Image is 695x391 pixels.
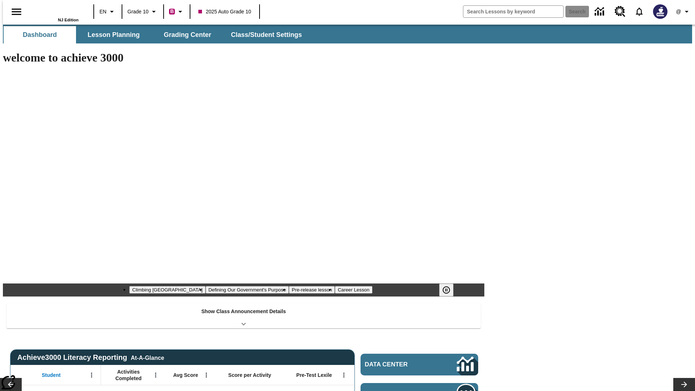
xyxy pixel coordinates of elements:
[127,8,148,16] span: Grade 10
[296,372,332,378] span: Pre-Test Lexile
[335,286,372,294] button: Slide 4 Career Lesson
[672,5,695,18] button: Profile/Settings
[129,286,205,294] button: Slide 1 Climbing Mount Tai
[42,372,60,378] span: Student
[77,26,150,43] button: Lesson Planning
[3,26,308,43] div: SubNavbar
[201,308,286,315] p: Show Class Announcement Details
[630,2,649,21] a: Notifications
[58,18,79,22] span: NJ Edition
[3,51,484,64] h1: welcome to achieve 3000
[173,372,198,378] span: Avg Score
[86,370,97,381] button: Open Menu
[225,26,308,43] button: Class/Student Settings
[649,2,672,21] button: Select a new avatar
[125,5,161,18] button: Grade: Grade 10, Select a grade
[673,378,695,391] button: Lesson carousel, Next
[338,370,349,381] button: Open Menu
[31,3,79,18] a: Home
[131,353,164,361] div: At-A-Glance
[7,303,481,328] div: Show Class Announcement Details
[439,283,454,297] button: Pause
[228,372,271,378] span: Score per Activity
[361,354,478,375] a: Data Center
[3,25,692,43] div: SubNavbar
[166,5,188,18] button: Boost Class color is violet red. Change class color
[206,286,289,294] button: Slide 2 Defining Our Government's Purpose
[6,1,27,22] button: Open side menu
[105,369,152,382] span: Activities Completed
[170,7,174,16] span: B
[4,26,76,43] button: Dashboard
[610,2,630,21] a: Resource Center, Will open in new tab
[100,8,106,16] span: EN
[198,8,251,16] span: 2025 Auto Grade 10
[439,283,461,297] div: Pause
[653,4,667,19] img: Avatar
[17,353,164,362] span: Achieve3000 Literacy Reporting
[365,361,433,368] span: Data Center
[676,8,681,16] span: @
[289,286,335,294] button: Slide 3 Pre-release lesson
[463,6,563,17] input: search field
[151,26,224,43] button: Grading Center
[31,3,79,22] div: Home
[590,2,610,22] a: Data Center
[96,5,119,18] button: Language: EN, Select a language
[150,370,161,381] button: Open Menu
[201,370,212,381] button: Open Menu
